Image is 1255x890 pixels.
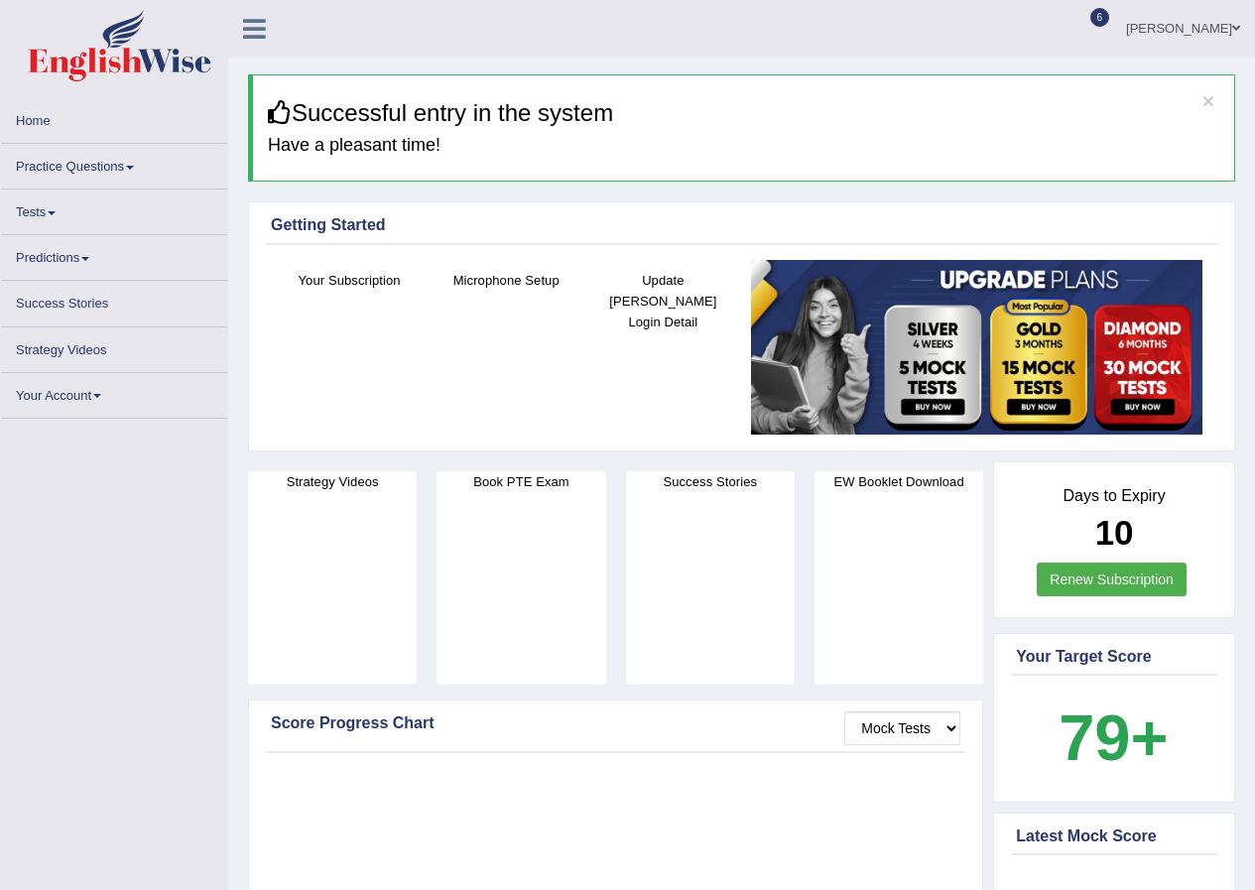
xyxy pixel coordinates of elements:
a: Tests [1,190,227,228]
h4: Success Stories [626,471,795,492]
div: Score Progress Chart [271,711,960,735]
a: Home [1,98,227,137]
h4: Microphone Setup [438,270,574,291]
h4: EW Booklet Download [815,471,983,492]
a: Strategy Videos [1,327,227,366]
button: × [1202,90,1214,111]
h4: Strategy Videos [248,471,417,492]
a: Success Stories [1,281,227,319]
a: Renew Subscription [1037,563,1187,596]
b: 10 [1095,513,1134,552]
h4: Your Subscription [281,270,418,291]
span: 6 [1090,8,1110,27]
a: Predictions [1,235,227,274]
h4: Have a pleasant time! [268,136,1219,156]
a: Practice Questions [1,144,227,183]
h4: Book PTE Exam [437,471,605,492]
div: Getting Started [271,213,1212,237]
h3: Successful entry in the system [268,100,1219,126]
img: small5.jpg [751,260,1202,435]
h4: Days to Expiry [1016,487,1212,505]
a: Your Account [1,373,227,412]
b: 79+ [1059,701,1168,774]
div: Latest Mock Score [1016,825,1212,848]
div: Your Target Score [1016,645,1212,669]
h4: Update [PERSON_NAME] Login Detail [594,270,731,332]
